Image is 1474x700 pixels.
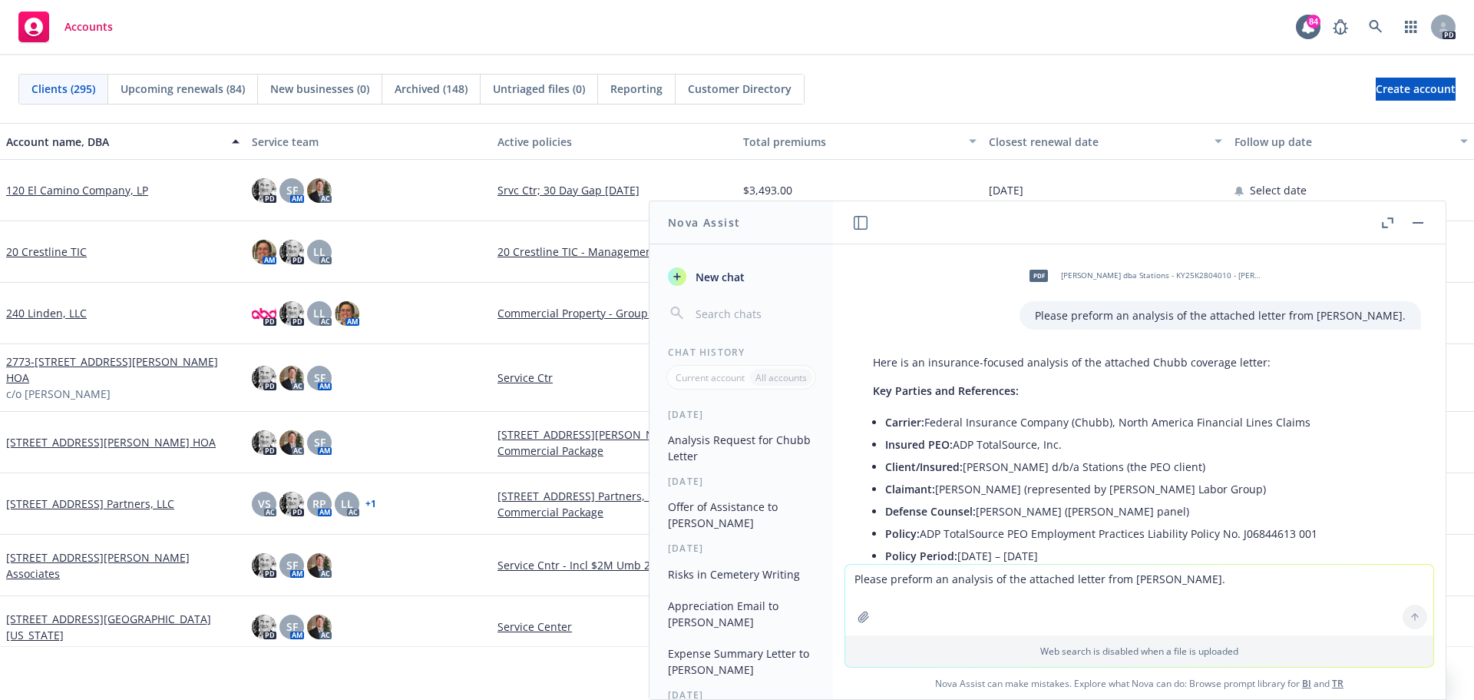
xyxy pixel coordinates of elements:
img: photo [307,615,332,639]
p: All accounts [755,371,807,384]
div: 84 [1307,15,1320,28]
span: SF [286,619,298,635]
button: Expense Summary Letter to [PERSON_NAME] [662,641,821,682]
a: [STREET_ADDRESS] Partners, LLC [6,496,174,512]
div: Active policies [497,134,731,150]
button: New chat [662,263,821,290]
a: BI [1302,677,1311,690]
img: photo [307,553,332,578]
p: Please preform an analysis of the attached letter from [PERSON_NAME]. [1035,307,1406,323]
input: Search chats [692,303,815,324]
span: VS [258,496,271,512]
a: [STREET_ADDRESS][PERSON_NAME] HOA [6,434,216,450]
div: Total premiums [743,134,960,150]
span: Accounts [64,21,113,33]
button: Appreciation Email to [PERSON_NAME] [662,593,821,635]
a: Search [1360,12,1391,42]
span: $3,493.00 [743,182,792,198]
button: Offer of Assistance to [PERSON_NAME] [662,494,821,536]
a: 2773-[STREET_ADDRESS][PERSON_NAME] HOA [6,353,240,386]
span: Create account [1376,75,1456,104]
img: photo [307,178,332,203]
span: Carrier: [885,415,924,430]
div: Closest renewal date [989,134,1205,150]
img: photo [279,492,304,516]
a: [STREET_ADDRESS][PERSON_NAME] Associates [6,549,240,582]
span: Policy: [885,526,920,541]
a: Create account [1376,78,1456,101]
li: [PERSON_NAME] ([PERSON_NAME] panel) [885,500,1406,523]
div: [DATE] [649,408,833,421]
img: photo [252,366,276,390]
span: SF [286,557,298,573]
span: Select date [1250,182,1307,198]
button: Follow up date [1228,123,1474,160]
a: Accounts [12,5,119,48]
button: Closest renewal date [983,123,1228,160]
p: Here is an insurance-focused analysis of the attached Chubb coverage letter: [873,354,1406,370]
span: Customer Directory [688,81,792,97]
div: Account name, DBA [6,134,223,150]
li: ADP TotalSource, Inc. [885,433,1406,456]
a: Service Cntr - Incl $2M Umb 25-26 [497,557,731,573]
div: [DATE] [649,475,833,488]
span: Defense Counsel: [885,504,976,519]
li: [PERSON_NAME] d/b/a Stations (the PEO client) [885,456,1406,478]
a: 120 El Camino Company, LP [6,182,148,198]
span: LL [313,305,326,321]
span: [DATE] [989,182,1023,198]
span: Client/Insured: [885,459,963,474]
span: c/o [PERSON_NAME] [6,386,111,402]
a: Switch app [1396,12,1426,42]
span: Reporting [610,81,663,97]
span: SF [314,434,326,450]
span: Policy Period: [885,549,957,563]
a: Service Center [497,619,731,635]
a: 20 Crestline TIC [6,244,87,260]
a: Service Ctr [497,370,731,386]
a: [STREET_ADDRESS] Partners, LLC - Commercial Package [497,488,731,520]
button: Total premiums [737,123,983,160]
img: photo [252,430,276,455]
a: Srvc Ctr; 30 Day Gap [DATE] [497,182,731,198]
span: Insured PEO: [885,437,953,452]
span: Upcoming renewals (84) [121,81,245,97]
span: LL [341,496,353,512]
a: [STREET_ADDRESS][PERSON_NAME] HOA - Commercial Package [497,426,731,459]
a: [STREET_ADDRESS][GEOGRAPHIC_DATA][US_STATE] [6,611,240,643]
button: Service team [246,123,491,160]
button: Risks in Cemetery Writing [662,562,821,587]
span: SF [314,370,326,386]
div: [DATE] [649,542,833,555]
span: Claimant: [885,482,935,496]
a: + 1 [365,499,376,509]
li: ADP TotalSource PEO Employment Practices Liability Policy No. J06844613 001 [885,523,1406,545]
span: Clients (295) [31,81,95,97]
img: photo [252,553,276,578]
img: photo [252,178,276,203]
a: 20 Crestline TIC - Management Liability [497,244,731,260]
div: Chat History [649,346,833,359]
img: photo [279,430,304,455]
div: Service team [252,134,485,150]
span: New businesses (0) [270,81,369,97]
span: Archived (148) [395,81,468,97]
li: Federal Insurance Company (Chubb), North America Financial Lines Claims [885,411,1406,433]
li: [PERSON_NAME] (represented by [PERSON_NAME] Labor Group) [885,478,1406,500]
span: Nova Assist can make mistakes. Explore what Nova can do: Browse prompt library for and [839,668,1439,699]
span: [PERSON_NAME] dba Stations - KY25K2804010 - [PERSON_NAME].pdf [1061,270,1262,280]
a: 240 Linden, LLC [6,305,87,321]
p: Web search is disabled when a file is uploaded [854,645,1424,658]
span: pdf [1029,270,1048,281]
span: New chat [692,269,745,285]
img: photo [252,240,276,264]
div: Follow up date [1234,134,1451,150]
h1: Nova Assist [668,214,740,231]
img: photo [252,615,276,639]
img: photo [279,301,304,326]
img: photo [279,240,304,264]
img: photo [335,301,359,326]
span: Untriaged files (0) [493,81,585,97]
span: LL [313,244,326,260]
